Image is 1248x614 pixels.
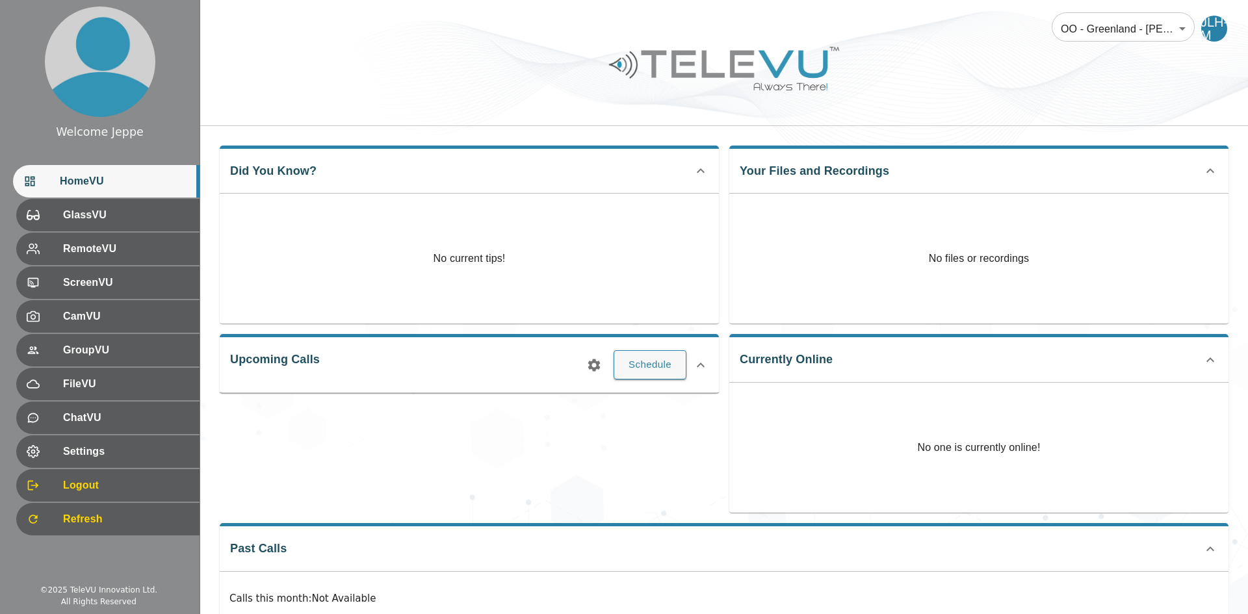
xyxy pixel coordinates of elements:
div: ScreenVU [16,266,200,299]
span: ScreenVU [63,275,189,290]
p: No current tips! [434,251,506,266]
div: FileVU [16,368,200,400]
span: CamVU [63,309,189,324]
span: Refresh [63,511,189,527]
span: Settings [63,444,189,459]
div: Welcome Jeppe [56,123,144,140]
div: All Rights Reserved [61,596,136,608]
span: HomeVU [60,173,189,189]
button: Schedule [614,350,686,379]
div: Settings [16,435,200,468]
div: CamVU [16,300,200,333]
div: Logout [16,469,200,502]
img: profile.png [45,6,155,117]
p: No files or recordings [729,194,1228,324]
div: GroupVU [16,334,200,366]
div: JLH-M [1201,16,1227,42]
span: ChatVU [63,410,189,426]
span: RemoteVU [63,241,189,257]
div: RemoteVU [16,233,200,265]
img: Logo [607,42,841,96]
p: Calls this month : Not Available [229,591,1219,606]
span: Logout [63,478,189,493]
div: © 2025 TeleVU Innovation Ltd. [40,584,157,596]
div: OO - Greenland - [PERSON_NAME] [MTRP] [1052,10,1195,47]
div: HomeVU [13,165,200,198]
div: GlassVU [16,199,200,231]
div: ChatVU [16,402,200,434]
span: GlassVU [63,207,189,223]
p: No one is currently online! [917,383,1040,513]
span: FileVU [63,376,189,392]
span: GroupVU [63,342,189,358]
div: Refresh [16,503,200,535]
